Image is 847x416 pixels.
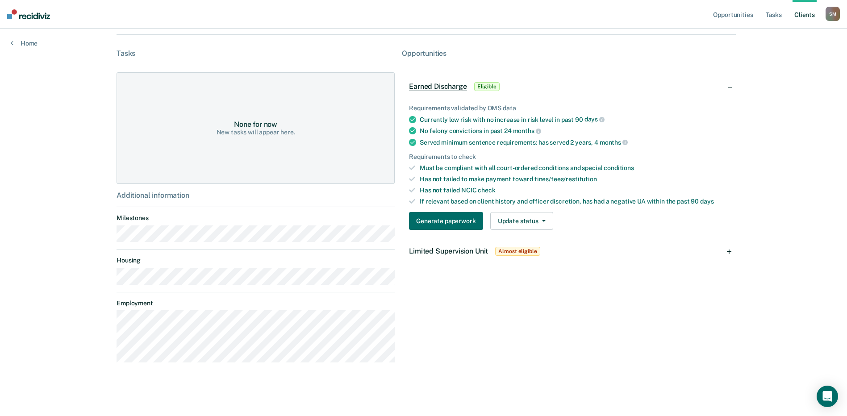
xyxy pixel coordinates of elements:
[409,212,483,230] button: Generate paperwork
[490,212,553,230] button: Update status
[402,72,736,101] div: Earned DischargeEligible
[420,187,729,194] div: Has not failed NCIC
[409,153,729,161] div: Requirements to check
[217,129,295,136] div: New tasks will appear here.
[420,164,729,172] div: Must be compliant with all court-ordered conditions and special
[600,139,628,146] span: months
[420,198,729,205] div: If relevant based on client history and officer discretion, has had a negative UA within the past 90
[513,127,541,134] span: months
[409,104,729,112] div: Requirements validated by OMS data
[409,247,488,255] span: Limited Supervision Unit
[420,175,729,183] div: Has not failed to make payment toward
[409,212,486,230] a: Navigate to form link
[402,49,736,58] div: Opportunities
[117,257,395,264] dt: Housing
[826,7,840,21] div: S M
[117,214,395,222] dt: Milestones
[604,164,634,171] span: conditions
[117,300,395,307] dt: Employment
[495,247,540,256] span: Almost eligible
[402,237,736,266] div: Limited Supervision UnitAlmost eligible
[409,82,467,91] span: Earned Discharge
[420,116,729,124] div: Currently low risk with no increase in risk level in past 90
[474,82,500,91] span: Eligible
[234,120,277,129] div: None for now
[700,198,713,205] span: days
[117,49,395,58] div: Tasks
[420,127,729,135] div: No felony convictions in past 24
[826,7,840,21] button: SM
[817,386,838,407] div: Open Intercom Messenger
[420,138,729,146] div: Served minimum sentence requirements: has served 2 years, 4
[478,187,495,194] span: check
[584,116,605,123] span: days
[11,39,38,47] a: Home
[534,175,597,183] span: fines/fees/restitution
[117,191,395,200] div: Additional information
[7,9,50,19] img: Recidiviz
